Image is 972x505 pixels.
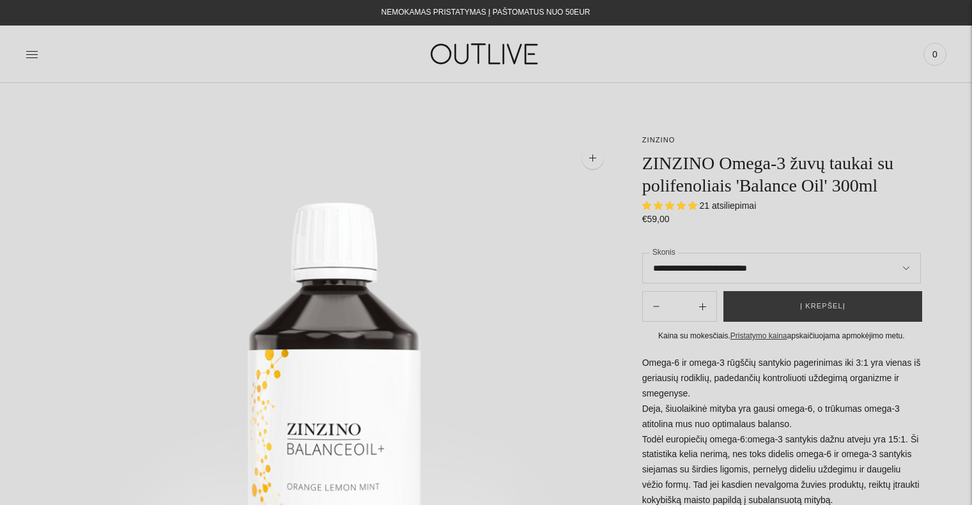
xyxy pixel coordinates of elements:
a: 0 [923,40,946,68]
button: Į krepšelį [723,291,922,322]
button: Add product quantity [643,291,670,322]
a: Pristatymo kaina [730,331,787,340]
input: Product quantity [670,298,689,316]
span: €59,00 [642,214,670,224]
span: Į krepšelį [800,300,845,313]
span: 4.76 stars [642,200,700,211]
span: 0 [926,45,944,63]
h1: ZINZINO Omega-3 žuvų taukai su polifenoliais 'Balance Oil' 300ml [642,152,921,197]
button: Subtract product quantity [689,291,716,322]
a: ZINZINO [642,136,675,144]
div: Kaina su mokesčiais. apskaičiuojama apmokėjimo metu. [642,329,921,343]
div: NEMOKAMAS PRISTATYMAS Į PAŠTOMATUS NUO 50EUR [382,5,590,20]
span: 21 atsiliepimai [700,200,757,211]
img: OUTLIVE [406,32,566,76]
